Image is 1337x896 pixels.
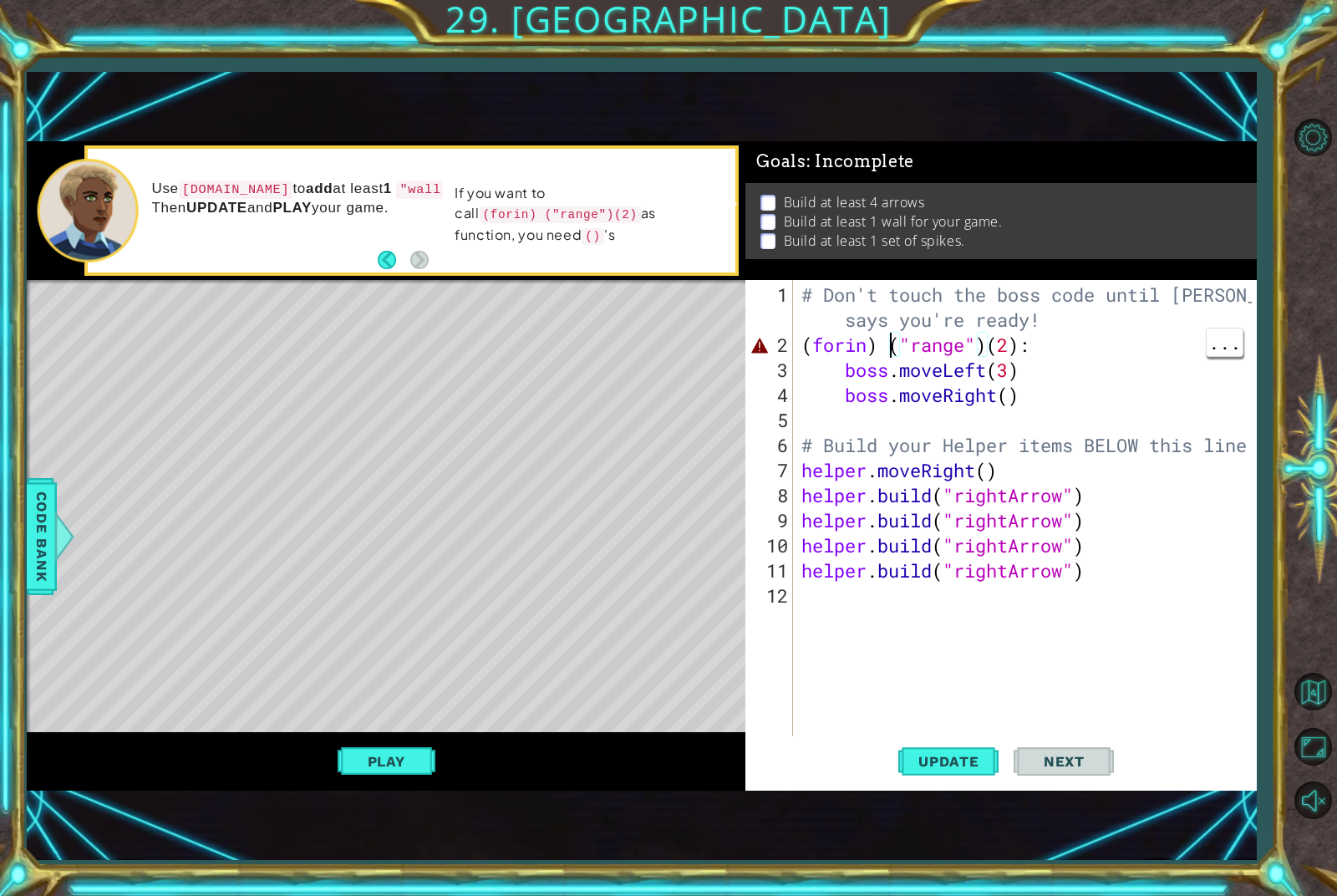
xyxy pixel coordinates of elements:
div: 3 [749,358,793,383]
code: () [582,228,604,245]
button: Back to Map [1289,668,1337,716]
strong: PLAY [272,200,312,216]
a: Back to Map [1289,665,1337,720]
span: ... [1207,328,1243,356]
div: 1 [749,283,793,333]
p: Build at least 4 arrows [784,193,925,211]
span: Goals [756,151,914,172]
div: 8 [749,483,793,508]
div: 5 [749,408,793,433]
strong: 1 [384,181,392,196]
code: "wall" [396,181,452,199]
button: Next [410,251,429,269]
p: Use to at least and set of to your game. Then and your game. [151,180,723,217]
div: 4 [749,383,793,408]
code: [DOMAIN_NAME] [179,181,293,199]
button: Maximize Browser [1289,723,1337,771]
div: 2 [749,333,793,358]
span: Update [902,753,996,770]
span: : Incomplete [806,151,914,171]
button: Level Options [1289,113,1337,161]
span: Next [1027,753,1101,770]
code: (forin) ("range")(2) [480,206,641,223]
button: Unmute [1289,776,1337,825]
div: 6 [749,433,793,458]
strong: UPDATE [186,200,247,216]
div: 10 [749,533,793,558]
div: 12 [749,583,793,608]
p: If you want to call as function, you need 's [455,183,717,247]
button: Update [898,736,999,787]
p: Build at least 1 set of spikes. [784,232,965,250]
span: Code Bank [28,486,55,588]
button: Back [378,251,410,269]
div: 11 [749,558,793,583]
button: Next [1014,736,1114,787]
div: 9 [749,508,793,533]
button: Play [338,746,435,777]
p: Build at least 1 wall for your game. [784,212,1003,231]
strong: add [306,181,333,196]
div: 7 [749,458,793,483]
